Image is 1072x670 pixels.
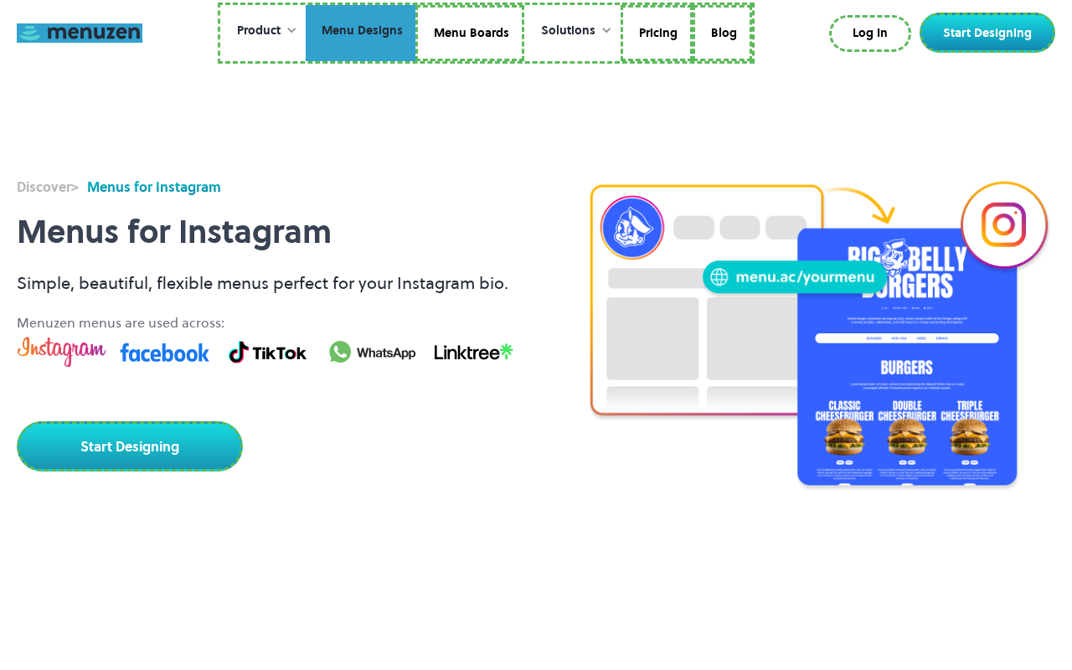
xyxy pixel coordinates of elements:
div: > [17,177,79,197]
div: Solutions [541,22,595,40]
div: Solutions [524,5,621,57]
a: Start Designing [17,421,243,472]
div: Product [220,5,306,57]
strong: Discover [17,178,71,196]
p: Simple, beautiful, flexible menus perfect for your Instagram bio. [17,271,519,296]
a: Blog [693,5,752,62]
div: Product [237,22,281,40]
a: Log In [829,15,911,52]
div: Menuzen menus are used across: [17,312,519,332]
a: Pricing [621,5,693,62]
a: Start Designing [920,13,1055,53]
h1: Menus for Instagram [17,214,519,250]
div: Menus for Instagram [87,177,221,197]
a: Menu Designs [306,5,415,62]
a: Menu Boards [415,5,524,62]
